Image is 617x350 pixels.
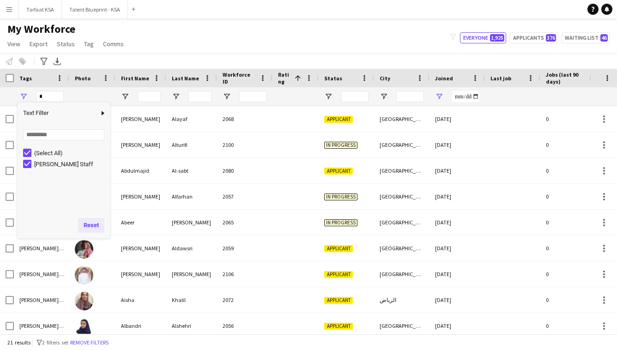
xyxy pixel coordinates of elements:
a: Status [53,38,79,50]
div: [DATE] [429,158,485,183]
a: View [4,38,24,50]
img: Ahmad Bin jubayl [75,266,93,284]
div: Albandri [115,313,166,338]
button: Open Filter Menu [223,92,231,101]
app-action-btn: Export XLSX [52,56,63,67]
div: 2072 [217,287,272,313]
input: Workforce ID Filter Input [239,91,267,102]
div: 2065 [217,210,272,235]
div: [PERSON_NAME] Staff [34,161,107,168]
div: [DATE] [429,313,485,338]
div: [GEOGRAPHIC_DATA] [374,132,429,157]
input: Tags Filter Input [36,91,64,102]
span: 46 [600,34,608,42]
div: [PERSON_NAME] Staff [14,184,69,209]
div: [PERSON_NAME] [115,106,166,132]
img: Aisha Khalil [75,292,93,310]
div: Alayaf [166,106,217,132]
span: Workforce ID [223,71,256,85]
div: [DATE] [429,184,485,209]
span: View [7,40,20,48]
div: [GEOGRAPHIC_DATA] [374,158,429,183]
a: Export [26,38,51,50]
div: 2056 [217,313,272,338]
button: Remove filters [68,338,110,348]
div: 0 [540,261,600,287]
span: Applicant [324,297,353,304]
span: 1,925 [490,34,504,42]
span: Applicant [324,116,353,123]
div: [PERSON_NAME] [115,235,166,261]
span: Export [30,40,48,48]
span: 376 [546,34,556,42]
div: [PERSON_NAME] Staff [14,261,69,287]
div: [PERSON_NAME] Staff [14,313,69,338]
a: Tag [80,38,97,50]
input: Last Name Filter Input [188,91,212,102]
span: 2 filters set [42,339,68,346]
div: [GEOGRAPHIC_DATA] [374,184,429,209]
div: 0 [540,313,600,338]
span: In progress [324,193,357,200]
span: Applicant [324,245,353,252]
button: Waiting list46 [562,32,610,43]
span: Jobs (last 90 days) [546,71,584,85]
div: [PERSON_NAME] Staff [14,287,69,313]
span: Applicant [324,271,353,278]
div: 2106 [217,261,272,287]
div: [GEOGRAPHIC_DATA] [374,106,429,132]
span: Applicant [324,168,353,175]
div: الرياض [374,287,429,313]
div: [PERSON_NAME] [115,261,166,287]
span: Tag [84,40,94,48]
div: [GEOGRAPHIC_DATA] [374,235,429,261]
div: [GEOGRAPHIC_DATA] [374,313,429,338]
div: [DATE] [429,287,485,313]
div: 0 [540,287,600,313]
button: Everyone1,925 [460,32,506,43]
button: Talent Blueprint - KSA [62,0,128,18]
div: [PERSON_NAME] [166,261,217,287]
div: [DATE] [429,235,485,261]
div: 2059 [217,235,272,261]
span: City [380,75,390,82]
div: Aisha [115,287,166,313]
button: Open Filter Menu [324,92,333,101]
div: Aldawsri [166,235,217,261]
button: Open Filter Menu [172,92,180,101]
span: Photo [75,75,91,82]
span: Rating [278,71,291,85]
span: Comms [103,40,124,48]
div: [PERSON_NAME] Staff [14,158,69,183]
div: [DATE] [429,210,485,235]
span: Last Name [172,75,199,82]
input: City Filter Input [396,91,424,102]
div: 2100 [217,132,272,157]
div: [DATE] [429,261,485,287]
input: Status Filter Input [341,91,369,102]
div: 0 [540,210,600,235]
img: Albandri Alshehri [75,318,93,336]
div: [PERSON_NAME] Staff [14,132,69,157]
div: [DATE] [429,132,485,157]
a: Comms [99,38,127,50]
div: Al-sabt [166,158,217,183]
span: First Name [121,75,149,82]
span: Tags [19,75,32,82]
span: Last job [490,75,511,82]
div: [PERSON_NAME] [166,210,217,235]
button: Open Filter Menu [121,92,129,101]
button: Applicants376 [510,32,558,43]
div: (Select All) [34,150,107,157]
button: Open Filter Menu [380,92,388,101]
div: 0 [540,158,600,183]
button: Tarfaat KSA [19,0,62,18]
div: Abeer [115,210,166,235]
span: Status [57,40,75,48]
div: [PERSON_NAME] Staff [14,235,69,261]
div: 2057 [217,184,272,209]
div: [PERSON_NAME] [115,132,166,157]
div: 0 [540,106,600,132]
button: Reset [78,218,104,233]
img: Ahmad Aldawsri [75,240,93,259]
